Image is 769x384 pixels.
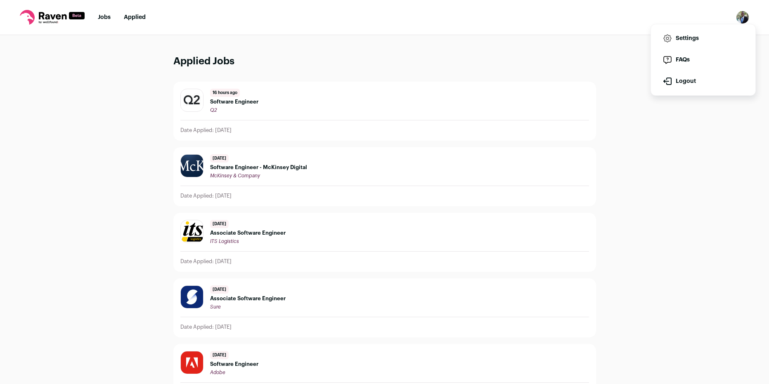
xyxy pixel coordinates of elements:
a: [DATE] Associate Software Engineer Sure Date Applied: [DATE] [174,279,596,337]
img: 18148395-medium_jpg [736,11,749,24]
p: Date Applied: [DATE] [180,193,232,199]
p: Date Applied: [DATE] [180,258,232,265]
span: [DATE] [210,154,229,163]
img: ae0063b3fc21bc63d0f8beccde926977af3540951573b728e4108a59d066ece4.jpg [181,155,203,177]
button: Open dropdown [736,11,749,24]
img: 353935732e3aff786323cc31b3d61763cd96c7c7e2501766e0856bb24841df09.png [181,221,203,242]
img: 816d2c66cdecaf4552b8f07053ab0def2c4c32d9b9047c9275a1e054f306f874.jpg [181,90,203,110]
span: Q2 [210,108,217,113]
span: [DATE] [210,351,229,359]
img: b3e8e4f40ad9b4870e8100e29ec36937a80b081b54a44c571f272f7cd0c9bc06.jpg [181,351,203,374]
img: a586c8affd5eda354c547333b4696667686d638df342fca781a8c7ecc768f9c9 [181,286,203,308]
span: Adobe [210,370,225,375]
p: Date Applied: [DATE] [180,127,232,134]
span: ITS Logistics [210,239,239,244]
a: FAQs [658,50,749,70]
span: 16 hours ago [210,89,240,97]
h1: Applied Jobs [173,55,596,68]
span: Software Engineer [210,361,258,368]
span: Software Engineer - McKinsey Digital [210,164,307,171]
p: Date Applied: [DATE] [180,324,232,330]
span: Software Engineer [210,99,258,105]
a: 16 hours ago Software Engineer Q2 Date Applied: [DATE] [174,82,596,140]
a: Applied [124,14,146,20]
a: Jobs [98,14,111,20]
span: Associate Software Engineer [210,295,286,302]
span: McKinsey & Company [210,173,260,178]
span: [DATE] [210,220,229,228]
span: Associate Software Engineer [210,230,286,236]
span: Sure [210,304,221,309]
a: Settings [658,28,749,48]
button: Logout [658,71,749,91]
a: [DATE] Software Engineer - McKinsey Digital McKinsey & Company Date Applied: [DATE] [174,148,596,206]
a: [DATE] Associate Software Engineer ITS Logistics Date Applied: [DATE] [174,213,596,271]
span: [DATE] [210,285,229,294]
